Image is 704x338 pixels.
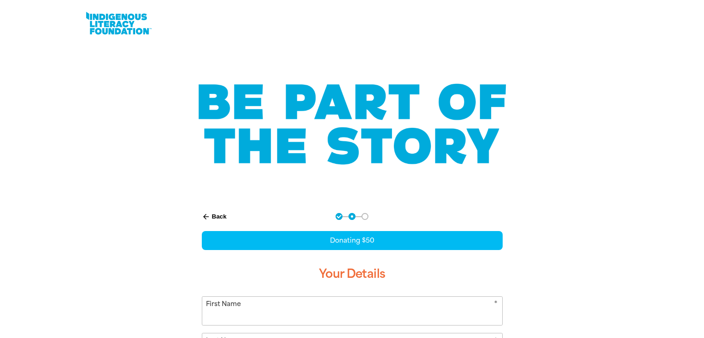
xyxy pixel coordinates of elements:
[202,213,210,221] i: arrow_back
[202,231,503,250] div: Donating $50
[336,213,343,220] button: Navigate to step 1 of 3 to enter your donation amount
[349,213,355,220] button: Navigate to step 2 of 3 to enter your details
[202,259,503,289] h3: Your Details
[190,65,514,183] img: Be part of the story
[361,213,368,220] button: Navigate to step 3 of 3 to enter your payment details
[198,209,231,225] button: Back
